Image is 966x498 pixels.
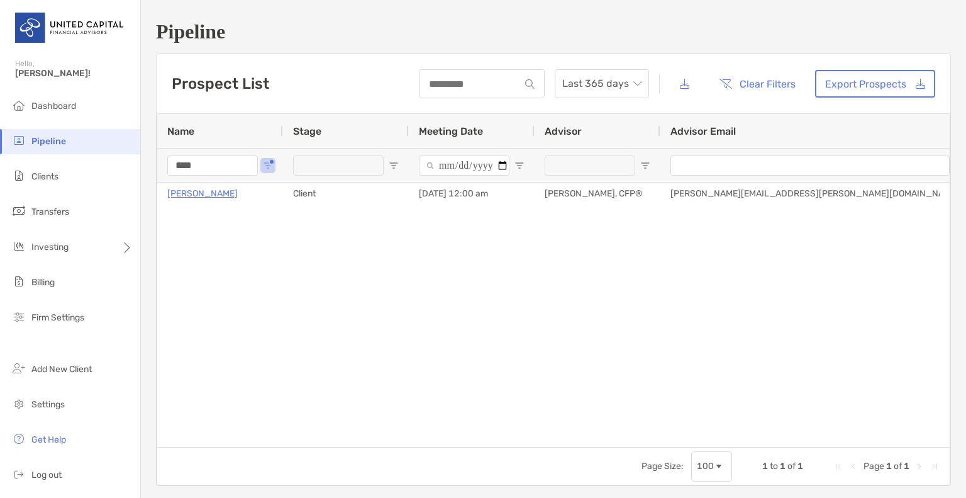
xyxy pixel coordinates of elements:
div: Page Size [691,451,732,482]
span: Pipeline [31,136,66,147]
span: Investing [31,242,69,252]
span: of [894,461,902,472]
input: Name Filter Input [167,156,258,176]
div: Last Page [930,461,940,472]
span: Transfers [31,207,69,217]
span: Dashboard [31,101,76,111]
a: Export Prospects [815,70,935,98]
button: Open Filter Menu [514,161,525,171]
span: Meeting Date [419,125,483,137]
h1: Pipeline [156,20,951,43]
span: 1 [904,461,909,472]
button: Open Filter Menu [389,161,399,171]
button: Open Filter Menu [263,161,273,171]
img: investing icon [11,239,26,254]
h3: Prospect List [172,75,269,93]
span: Stage [293,125,321,137]
div: [PERSON_NAME], CFP® [535,183,660,205]
span: 1 [762,461,768,472]
img: pipeline icon [11,133,26,148]
img: clients icon [11,168,26,183]
input: Advisor Email Filter Input [670,156,950,176]
div: Previous Page [848,461,858,472]
div: Page Size: [641,461,684,472]
span: [PERSON_NAME]! [15,68,133,79]
img: transfers icon [11,203,26,218]
img: United Capital Logo [15,5,125,50]
img: settings icon [11,396,26,411]
span: Last 365 days [562,70,641,98]
div: 100 [697,461,714,472]
span: 1 [886,461,892,472]
span: Billing [31,277,55,288]
img: billing icon [11,274,26,289]
span: Add New Client [31,364,92,375]
span: Log out [31,470,62,480]
span: Advisor [545,125,582,137]
span: 1 [780,461,786,472]
div: Client [283,183,409,205]
span: Advisor Email [670,125,736,137]
img: input icon [525,79,535,89]
span: of [787,461,796,472]
div: Next Page [914,461,924,472]
span: 1 [797,461,803,472]
span: Page [863,461,884,472]
img: add_new_client icon [11,361,26,376]
img: get-help icon [11,431,26,446]
span: Settings [31,399,65,410]
span: Clients [31,171,58,182]
input: Meeting Date Filter Input [419,156,509,176]
div: First Page [833,461,843,472]
button: Clear Filters [709,70,805,98]
button: Open Filter Menu [640,161,650,171]
img: logout icon [11,467,26,482]
span: Name [167,125,194,137]
img: dashboard icon [11,98,26,113]
a: [PERSON_NAME] [167,186,238,201]
span: Get Help [31,434,66,445]
img: firm-settings icon [11,309,26,324]
span: Firm Settings [31,312,84,323]
span: to [770,461,778,472]
div: [DATE] 12:00 am [409,183,535,205]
